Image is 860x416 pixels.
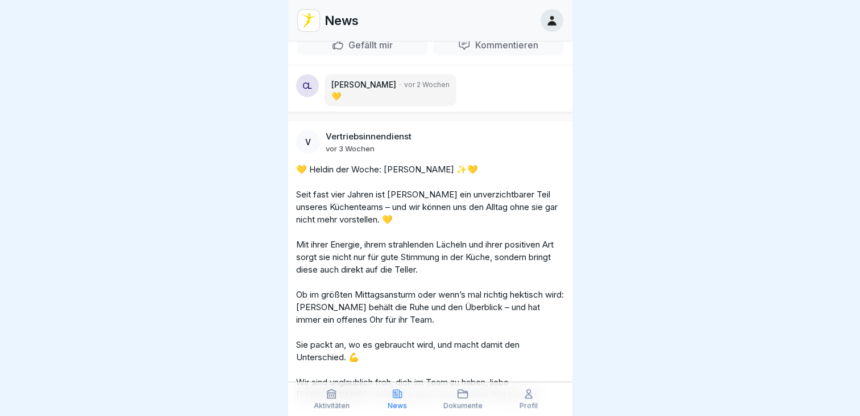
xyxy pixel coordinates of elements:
[326,144,375,153] p: vor 3 Wochen
[325,13,359,28] p: News
[296,163,564,401] p: 💛 Heldin der Woche: [PERSON_NAME] ✨💛 Seit fast vier Jahren ist [PERSON_NAME] ein unverzichtbarer ...
[388,402,407,410] p: News
[520,402,538,410] p: Profil
[326,131,412,142] p: Vertriebsinnendienst
[331,90,450,102] p: 💛
[404,80,450,90] p: vor 2 Wochen
[344,39,393,51] p: Gefällt mir
[331,79,396,90] p: [PERSON_NAME]
[471,39,538,51] p: Kommentieren
[443,402,483,410] p: Dokumente
[298,10,319,31] img: vd4jgc378hxa8p7qw0fvrl7x.png
[314,402,350,410] p: Aktivitäten
[296,130,320,154] div: V
[296,75,319,97] div: CL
